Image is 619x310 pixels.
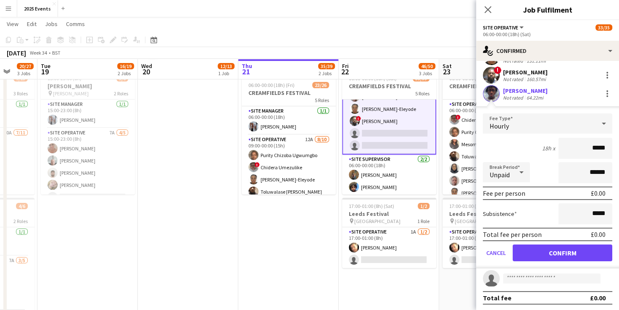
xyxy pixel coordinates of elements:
[443,210,537,218] h3: Leeds Festival
[342,70,436,194] app-job-card: 06:00-00:00 (18h) (Sat)33/35CREAMFIELDS FESTIVAL5 RolesMesoma Chigbo[PERSON_NAME][PERSON_NAME][PE...
[13,218,28,224] span: 2 Roles
[248,82,295,88] span: 06:00-00:00 (18h) (Fri)
[483,31,612,37] div: 06:00-00:00 (18h) (Sat)
[503,95,525,101] div: Not rated
[494,66,501,74] span: !
[45,20,58,28] span: Jobs
[418,203,429,209] span: 1/2
[318,63,335,69] span: 35/39
[53,90,89,97] span: [PERSON_NAME]
[595,24,612,31] span: 33/35
[218,70,234,76] div: 1 Job
[7,49,26,57] div: [DATE]
[118,70,134,76] div: 2 Jobs
[441,67,452,76] span: 23
[443,82,537,90] h3: CREAMFIELDS FESTIVAL
[455,218,501,224] span: [GEOGRAPHIC_DATA]
[242,135,336,273] app-card-role: Site Operative12A8/1009:00-00:00 (15h)Purity Chizoba Ugwumgbo!Chidera Umezulike[PERSON_NAME]-Eley...
[590,294,606,302] div: £0.00
[456,115,461,120] span: !
[525,95,545,101] div: 64.22mi
[7,20,18,28] span: View
[443,198,537,268] app-job-card: 17:00-01:00 (8h) (Sun)1/2Leeds Festival [GEOGRAPHIC_DATA]1 RoleSite Operative1A1/217:00-01:00 (8h...
[42,18,61,29] a: Jobs
[490,122,509,130] span: Hourly
[513,244,612,261] button: Confirm
[242,106,336,135] app-card-role: Site Manager1/106:00-00:00 (18h)[PERSON_NAME]
[342,82,436,90] h3: CREAMFIELDS FESTIVAL
[591,230,606,239] div: £0.00
[419,70,435,76] div: 3 Jobs
[449,203,496,209] span: 17:00-01:00 (8h) (Sun)
[415,90,429,97] span: 5 Roles
[483,189,525,197] div: Fee per person
[117,63,134,69] span: 16/19
[476,41,619,61] div: Confirmed
[315,97,329,103] span: 5 Roles
[41,100,135,128] app-card-role: Site Manager1/115:00-23:00 (8h)[PERSON_NAME]
[242,70,336,194] app-job-card: In progress06:00-00:00 (18h) (Fri)23/26CREAMFIELDS FESTIVAL5 RolesSite Manager1/106:00-00:00 (18h...
[443,100,537,238] app-card-role: Site Operative11A8/1006:00-00:00 (18h)!Chidera UmezulikePurity Chizoba UgwumgboMesoma ChigboToluw...
[242,62,252,70] span: Thu
[483,244,509,261] button: Cancel
[41,62,50,70] span: Tue
[342,155,436,195] app-card-role: Site Supervisor2/206:00-00:00 (18h)[PERSON_NAME][PERSON_NAME]
[503,76,525,82] div: Not rated
[242,89,336,97] h3: CREAMFIELDS FESTIVAL
[342,62,349,70] span: Fri
[319,70,335,76] div: 2 Jobs
[40,67,50,76] span: 19
[503,87,548,95] div: [PERSON_NAME]
[483,210,517,218] label: Subsistence
[41,70,135,194] app-job-card: 15:00-23:00 (8h)5/6[PERSON_NAME] [PERSON_NAME]2 RolesSite Manager1/115:00-23:00 (8h)[PERSON_NAME]...
[41,82,135,90] h3: [PERSON_NAME]
[356,116,361,121] span: !
[17,63,34,69] span: 20/27
[342,227,436,268] app-card-role: Site Operative1A1/217:00-01:00 (8h)[PERSON_NAME]
[443,70,537,194] app-job-card: 06:00-00:00 (18h) (Sun)33/35CREAMFIELDS FESTIVAL5 RolesSite Operative11A8/1006:00-00:00 (18h)!Chi...
[3,18,22,29] a: View
[490,171,510,179] span: Unpaid
[443,227,537,268] app-card-role: Site Operative1A1/217:00-01:00 (8h)[PERSON_NAME]
[66,20,85,28] span: Comms
[141,62,152,70] span: Wed
[312,82,329,88] span: 23/26
[240,67,252,76] span: 21
[255,162,260,167] span: !
[27,20,37,28] span: Edit
[525,76,548,82] div: 160.57mi
[17,0,58,17] button: 2025 Events
[483,24,518,31] span: Site Operative
[503,68,548,76] div: [PERSON_NAME]
[483,230,542,239] div: Total fee per person
[341,67,349,76] span: 22
[342,210,436,218] h3: Leeds Festival
[483,294,511,302] div: Total fee
[483,24,525,31] button: Site Operative
[476,4,619,15] h3: Job Fulfilment
[63,18,88,29] a: Comms
[591,189,606,197] div: £0.00
[140,67,152,76] span: 20
[542,144,555,152] div: 18h x
[349,203,394,209] span: 17:00-01:00 (8h) (Sat)
[354,218,400,224] span: [GEOGRAPHIC_DATA]
[443,62,452,70] span: Sat
[218,63,234,69] span: 12/13
[417,218,429,224] span: 1 Role
[52,50,61,56] div: BST
[41,128,135,205] app-card-role: Site Operative7A4/515:00-23:00 (8h)[PERSON_NAME][PERSON_NAME][PERSON_NAME][PERSON_NAME]
[342,198,436,268] app-job-card: 17:00-01:00 (8h) (Sat)1/2Leeds Festival [GEOGRAPHIC_DATA]1 RoleSite Operative1A1/217:00-01:00 (8h...
[114,90,128,97] span: 2 Roles
[17,70,33,76] div: 3 Jobs
[419,63,435,69] span: 46/50
[13,90,28,97] span: 3 Roles
[16,203,28,209] span: 4/6
[24,18,40,29] a: Edit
